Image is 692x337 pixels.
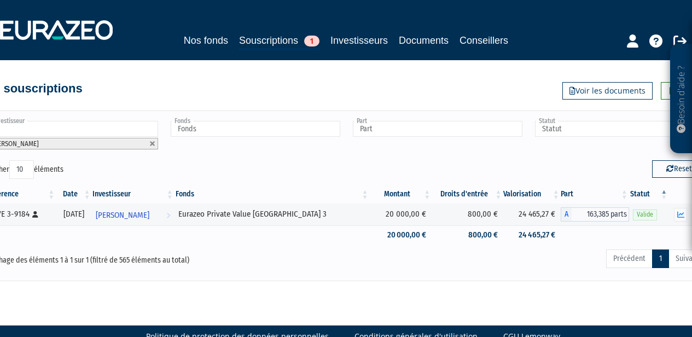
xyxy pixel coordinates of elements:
a: Souscriptions1 [239,33,319,50]
a: Documents [399,33,449,48]
span: Valide [633,210,657,220]
div: Eurazeo Private Value [GEOGRAPHIC_DATA] 3 [178,208,366,220]
span: A [561,207,572,222]
span: 163,385 parts [572,207,629,222]
a: [PERSON_NAME] [91,204,174,225]
span: 1 [304,36,319,47]
td: 24 465,27 € [503,225,561,245]
span: [PERSON_NAME] [96,205,149,225]
th: Montant: activer pour trier la colonne par ordre croissant [370,185,432,204]
p: Besoin d'aide ? [675,50,688,148]
th: Statut : activer pour trier la colonne par ordre d&eacute;croissant [629,185,669,204]
td: 20 000,00 € [370,225,432,245]
td: 800,00 € [432,225,503,245]
i: [Français] Personne physique [32,211,38,218]
td: 24 465,27 € [503,204,561,225]
th: Valorisation: activer pour trier la colonne par ordre croissant [503,185,561,204]
div: A - Eurazeo Private Value Europe 3 [561,207,629,222]
i: Voir l'investisseur [166,205,170,225]
a: Voir les documents [562,82,653,100]
a: Conseillers [460,33,508,48]
td: 800,00 € [432,204,503,225]
th: Part: activer pour trier la colonne par ordre croissant [561,185,629,204]
th: Investisseur: activer pour trier la colonne par ordre croissant [91,185,174,204]
select: Afficheréléments [9,160,34,179]
a: Investisseurs [330,33,388,48]
td: 20 000,00 € [370,204,432,225]
a: Nos fonds [184,33,228,48]
th: Droits d'entrée: activer pour trier la colonne par ordre croissant [432,185,503,204]
th: Date: activer pour trier la colonne par ordre croissant [56,185,91,204]
a: 1 [652,249,669,268]
th: Fonds: activer pour trier la colonne par ordre croissant [175,185,370,204]
div: [DATE] [60,208,88,220]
